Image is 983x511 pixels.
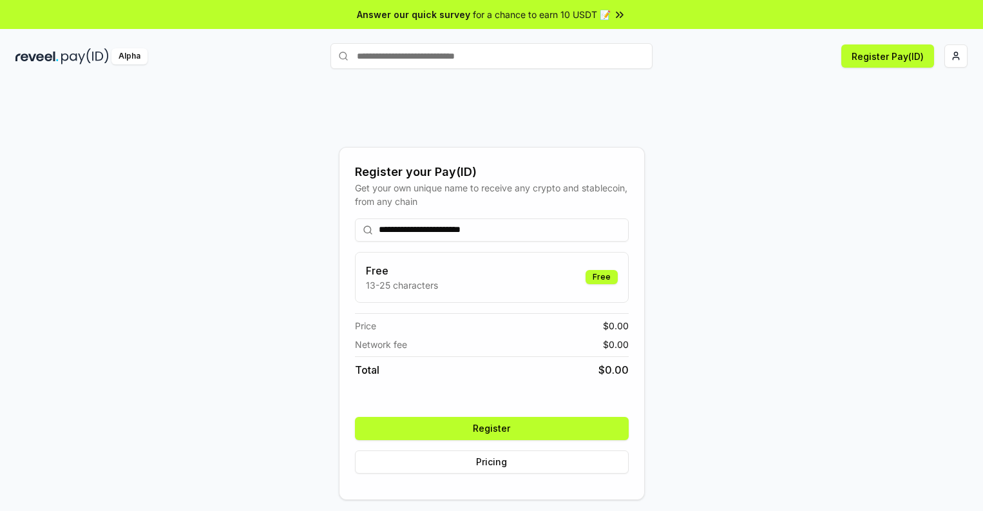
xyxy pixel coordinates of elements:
[355,450,629,474] button: Pricing
[366,278,438,292] p: 13-25 characters
[598,362,629,378] span: $ 0.00
[355,338,407,351] span: Network fee
[111,48,148,64] div: Alpha
[355,362,379,378] span: Total
[357,8,470,21] span: Answer our quick survey
[355,181,629,208] div: Get your own unique name to receive any crypto and stablecoin, from any chain
[15,48,59,64] img: reveel_dark
[355,417,629,440] button: Register
[603,338,629,351] span: $ 0.00
[473,8,611,21] span: for a chance to earn 10 USDT 📝
[366,263,438,278] h3: Free
[603,319,629,333] span: $ 0.00
[355,319,376,333] span: Price
[61,48,109,64] img: pay_id
[586,270,618,284] div: Free
[841,44,934,68] button: Register Pay(ID)
[355,163,629,181] div: Register your Pay(ID)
